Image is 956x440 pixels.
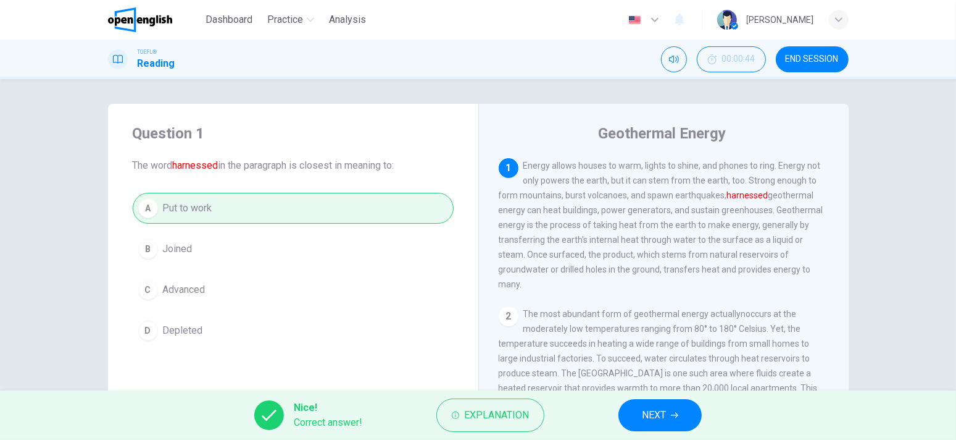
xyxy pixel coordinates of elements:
h4: Geothermal Energy [598,124,726,143]
span: 00:00:44 [722,54,755,64]
span: TOEFL® [138,48,157,56]
img: Profile picture [717,10,737,30]
button: END SESSION [776,46,849,72]
a: OpenEnglish logo [108,7,201,32]
div: 2 [499,307,518,326]
h4: Question 1 [133,124,454,143]
span: Energy allows houses to warm, lights to shine, and phones to ring. Energy not only powers the ear... [499,161,823,289]
div: 1 [499,158,518,178]
div: [PERSON_NAME] [747,12,814,27]
button: Dashboard [201,9,257,31]
span: Practice [267,12,303,27]
font: harnessed [727,190,768,200]
button: NEXT [618,399,702,431]
img: OpenEnglish logo [108,7,173,32]
button: 00:00:44 [697,46,766,72]
span: NEXT [642,407,666,424]
button: Practice [262,9,319,31]
span: Explanation [464,407,529,424]
button: Explanation [436,399,544,432]
span: Analysis [329,12,366,27]
span: The word in the paragraph is closest in meaning to: [133,158,454,173]
div: Mute [661,46,687,72]
img: en [627,15,642,25]
span: END SESSION [786,54,839,64]
h1: Reading [138,56,175,71]
button: Analysis [324,9,371,31]
font: harnessed [173,159,218,171]
span: Correct answer! [294,415,362,430]
span: Dashboard [206,12,252,27]
span: Nice! [294,400,362,415]
div: Hide [697,46,766,72]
